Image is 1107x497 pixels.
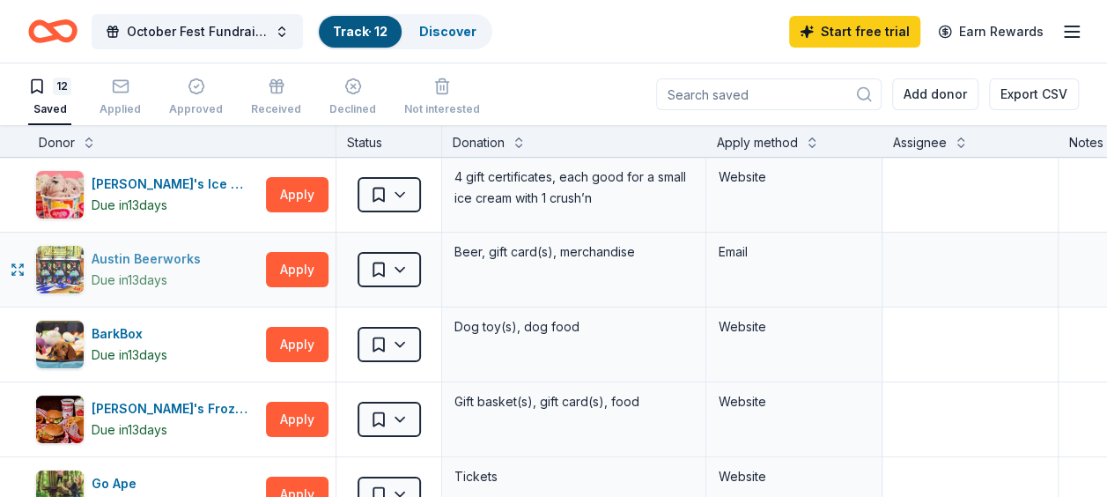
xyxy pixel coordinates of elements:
[28,70,71,125] button: 12Saved
[719,391,869,412] div: Website
[719,241,869,263] div: Email
[989,78,1079,110] button: Export CSV
[100,70,141,125] button: Applied
[92,174,259,195] div: [PERSON_NAME]'s Ice Creams
[266,252,328,287] button: Apply
[404,70,480,125] button: Not interested
[28,11,77,52] a: Home
[92,323,167,345] div: BarkBox
[92,419,167,441] div: Due in 13 days
[169,102,223,116] div: Approved
[317,14,492,49] button: Track· 12Discover
[717,132,798,153] div: Apply method
[453,464,695,489] div: Tickets
[266,177,328,212] button: Apply
[39,132,75,153] div: Donor
[92,248,208,270] div: Austin Beerworks
[1069,132,1103,153] div: Notes
[35,245,259,294] button: Image for Austin BeerworksAustin BeerworksDue in13days
[333,24,387,39] a: Track· 12
[127,21,268,42] span: October Fest Fundraiser 2025
[719,167,869,188] div: Website
[251,70,301,125] button: Received
[35,320,259,369] button: Image for BarkBoxBarkBoxDue in13days
[266,402,328,437] button: Apply
[892,78,978,110] button: Add donor
[28,102,71,116] div: Saved
[453,240,695,264] div: Beer, gift card(s), merchandise
[36,321,84,368] img: Image for BarkBox
[719,466,869,487] div: Website
[35,395,259,444] button: Image for Freddy's Frozen Custard & Steakburgers[PERSON_NAME]'s Frozen Custard & SteakburgersDue ...
[36,171,84,219] img: Image for Amy's Ice Creams
[719,316,869,338] div: Website
[336,125,442,157] div: Status
[419,24,476,39] a: Discover
[266,327,328,362] button: Apply
[169,70,223,125] button: Approved
[92,398,259,419] div: [PERSON_NAME]'s Frozen Custard & Steakburgers
[893,132,947,153] div: Assignee
[100,102,141,116] div: Applied
[92,195,167,216] div: Due in 13 days
[453,315,695,339] div: Dog toy(s), dog food
[92,14,303,49] button: October Fest Fundraiser 2025
[453,132,505,153] div: Donation
[35,170,259,219] button: Image for Amy's Ice Creams[PERSON_NAME]'s Ice CreamsDue in13days
[656,78,882,110] input: Search saved
[36,246,84,293] img: Image for Austin Beerworks
[251,102,301,116] div: Received
[329,70,376,125] button: Declined
[92,345,167,366] div: Due in 13 days
[453,165,695,211] div: 4 gift certificates, each good for a small ice cream with 1 crush’n
[92,473,167,494] div: Go Ape
[927,16,1054,48] a: Earn Rewards
[404,102,480,116] div: Not interested
[329,102,376,116] div: Declined
[36,396,84,443] img: Image for Freddy's Frozen Custard & Steakburgers
[53,78,71,95] div: 12
[453,389,695,414] div: Gift basket(s), gift card(s), food
[789,16,920,48] a: Start free trial
[92,270,167,291] div: Due in 13 days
